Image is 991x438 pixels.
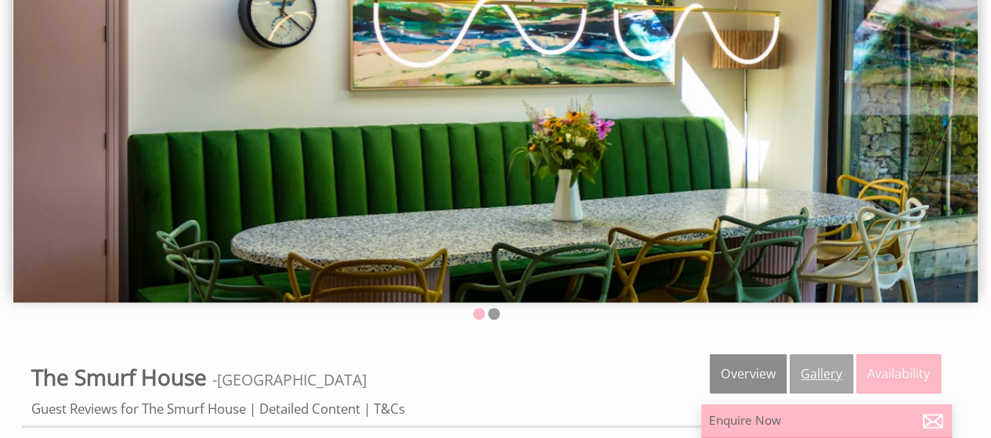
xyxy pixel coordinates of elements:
[374,400,405,418] a: T&Cs
[31,400,246,418] a: Guest Reviews for The Smurf House
[31,362,207,392] span: The Smurf House
[217,369,367,390] a: [GEOGRAPHIC_DATA]
[710,354,787,393] a: Overview
[709,412,944,429] p: Enquire Now
[212,369,367,390] span: -
[790,354,853,393] a: Gallery
[856,354,941,393] a: Availability
[31,362,212,392] a: The Smurf House
[259,400,360,418] a: Detailed Content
